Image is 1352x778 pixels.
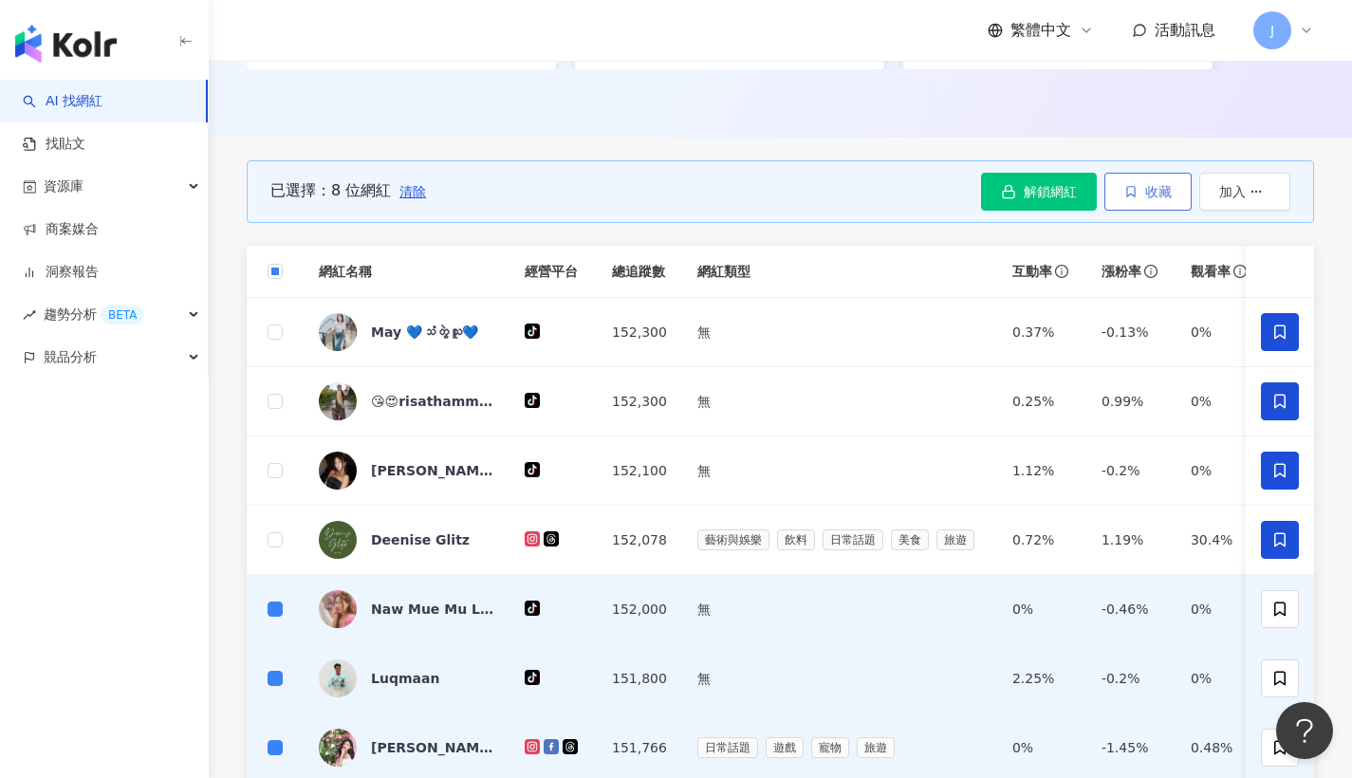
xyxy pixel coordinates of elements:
span: info-circle [1141,262,1160,281]
div: 0% [1191,322,1250,343]
div: Luqmaan [371,669,439,688]
img: KOL Avatar [319,659,357,697]
span: 藝術與娛樂 [697,529,769,550]
div: 0% [1191,599,1250,620]
button: 清除 [398,173,427,211]
span: 競品分析 [44,336,97,379]
div: -0.2% [1102,460,1160,481]
td: 152,300 [597,367,682,436]
span: 飲料 [777,529,815,550]
img: KOL Avatar [319,729,357,767]
div: 無 [697,460,982,481]
div: BETA [101,306,144,324]
th: 網紅類型 [682,246,997,298]
img: KOL Avatar [319,521,357,559]
div: -0.46% [1102,599,1160,620]
div: [PERSON_NAME] [371,738,494,757]
span: 漲粉率 [1102,262,1141,281]
td: 152,000 [597,575,682,644]
td: 151,800 [597,644,682,713]
img: KOL Avatar [319,590,357,628]
div: -1.45% [1102,737,1160,758]
div: 無 [697,599,982,620]
div: May 💙သံတွဲသူ💙 [371,323,478,342]
div: 0% [1191,460,1250,481]
a: KOL AvatarNaw Mue Mu Lay(မူလေး)🌸 [319,590,494,628]
a: 洞察報告 [23,263,99,282]
div: 😘😍risathammudhran😍😘 [371,392,494,411]
a: 商案媒合 [23,220,99,239]
div: 無 [697,391,982,412]
th: 網紅名稱 [304,246,509,298]
span: 寵物 [811,737,849,758]
td: 152,078 [597,506,682,575]
a: 找貼文 [23,135,85,154]
span: 趨勢分析 [44,293,144,336]
div: 0.25% [1012,391,1071,412]
div: -0.2% [1102,668,1160,689]
img: logo [15,25,117,63]
span: 日常話題 [823,529,883,550]
button: 加入 [1199,173,1290,211]
iframe: Help Scout Beacon - Open [1276,702,1333,759]
div: 無 [697,322,982,343]
th: 總追蹤數 [597,246,682,298]
img: KOL Avatar [319,382,357,420]
div: 0% [1012,599,1071,620]
div: 1.19% [1102,529,1160,550]
td: 152,100 [597,436,682,506]
span: info-circle [1052,262,1071,281]
div: [PERSON_NAME] 🦋 [371,461,494,480]
div: 0.99% [1102,391,1160,412]
div: Deenise Glitz [371,530,470,549]
span: 觀看率 [1191,262,1231,281]
span: 活動訊息 [1155,21,1215,39]
span: 美食 [891,529,929,550]
span: 解鎖網紅 [1024,184,1077,199]
div: 0% [1191,668,1250,689]
img: KOL Avatar [319,313,357,351]
div: 0.48% [1191,737,1250,758]
div: 0% [1012,737,1071,758]
div: 0% [1191,391,1250,412]
button: 收藏 [1104,173,1192,211]
a: KOL Avatar😘😍risathammudhran😍😘 [319,382,494,420]
div: 2.25% [1012,668,1071,689]
div: 1.12% [1012,460,1071,481]
span: J [1270,20,1274,41]
div: 0.72% [1012,529,1071,550]
span: 收藏 [1145,184,1172,199]
td: 152,300 [597,298,682,367]
a: searchAI 找網紅 [23,92,102,111]
span: info-circle [1231,262,1250,281]
button: 解鎖網紅 [981,173,1097,211]
a: KOL Avatar[PERSON_NAME] [319,729,494,767]
div: -0.13% [1102,322,1160,343]
span: 資源庫 [44,165,83,208]
span: 互動率 [1012,262,1052,281]
span: 旅遊 [857,737,895,758]
span: 旅遊 [936,529,974,550]
span: 日常話題 [697,737,758,758]
th: 經營平台 [509,246,597,298]
div: 0.37% [1012,322,1071,343]
span: rise [23,308,36,322]
a: KOL Avatar[PERSON_NAME] 🦋 [319,452,494,490]
div: 已選擇：8 位網紅 [270,180,391,201]
span: 遊戲 [766,737,804,758]
span: 繁體中文 [1010,20,1071,41]
span: 清除 [399,184,426,199]
img: KOL Avatar [319,452,357,490]
div: Naw Mue Mu Lay(မူလေး)🌸 [371,600,494,619]
a: KOL AvatarMay 💙သံတွဲသူ💙 [319,313,494,351]
span: 加入 [1219,184,1246,199]
a: KOL AvatarLuqmaan [319,659,494,697]
a: KOL AvatarDeenise Glitz [319,521,494,559]
div: 30.4% [1191,529,1250,550]
div: 無 [697,668,982,689]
